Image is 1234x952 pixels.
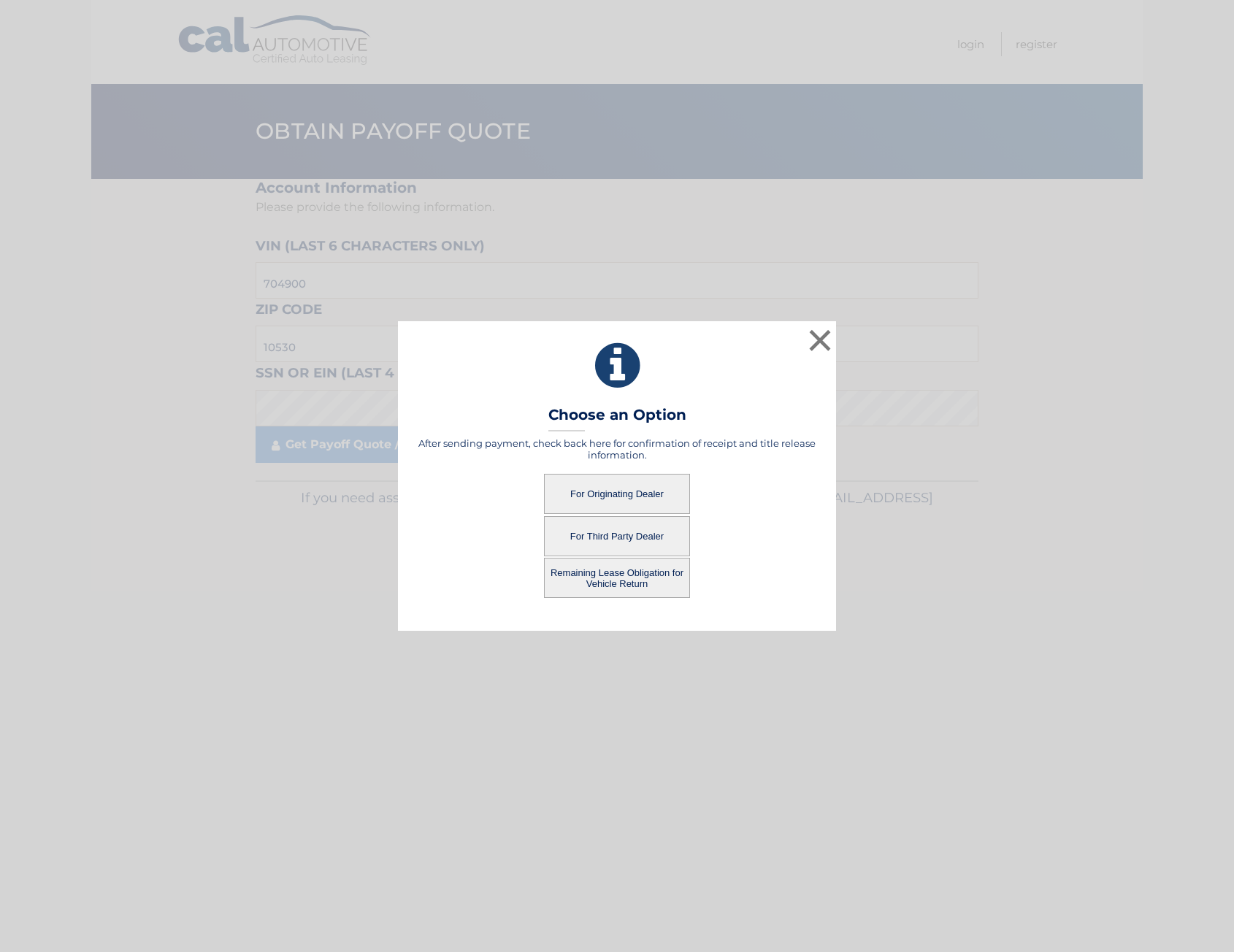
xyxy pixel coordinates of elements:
[544,558,690,598] button: Remaining Lease Obligation for Vehicle Return
[544,474,690,514] button: For Originating Dealer
[805,326,835,355] button: ×
[416,437,818,461] h5: After sending payment, check back here for confirmation of receipt and title release information.
[548,406,686,431] h3: Choose an Option
[544,516,690,556] button: For Third Party Dealer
